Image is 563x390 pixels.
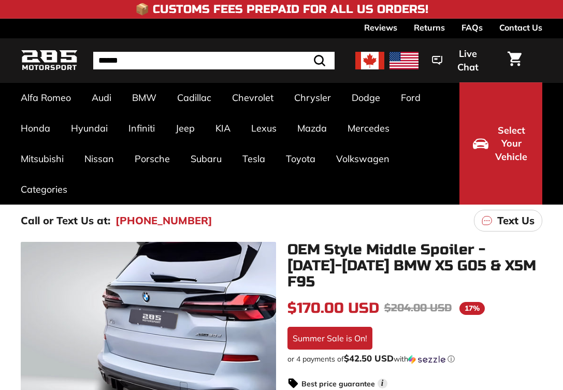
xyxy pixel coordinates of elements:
[344,353,394,364] span: $42.50 USD
[135,3,428,16] h4: 📦 Customs Fees Prepaid for All US Orders!
[241,113,287,143] a: Lexus
[116,213,212,228] a: [PHONE_NUMBER]
[301,379,375,388] strong: Best price guarantee
[461,19,483,36] a: FAQs
[474,210,542,232] a: Text Us
[180,143,232,174] a: Subaru
[165,113,205,143] a: Jeep
[459,302,485,315] span: 17%
[391,82,431,113] a: Ford
[122,82,167,113] a: BMW
[74,143,124,174] a: Nissan
[287,299,379,317] span: $170.00 USD
[124,143,180,174] a: Porsche
[459,82,542,205] button: Select Your Vehicle
[497,213,535,228] p: Text Us
[93,52,335,69] input: Search
[10,113,61,143] a: Honda
[384,301,452,314] span: $204.00 USD
[21,213,110,228] p: Call or Text Us at:
[414,19,445,36] a: Returns
[418,41,501,80] button: Live Chat
[232,143,276,174] a: Tesla
[284,82,341,113] a: Chrysler
[501,43,528,78] a: Cart
[447,47,488,74] span: Live Chat
[118,113,165,143] a: Infiniti
[222,82,284,113] a: Chevrolet
[341,82,391,113] a: Dodge
[21,48,78,73] img: Logo_285_Motorsport_areodynamics_components
[81,82,122,113] a: Audi
[378,379,387,388] span: i
[205,113,241,143] a: KIA
[337,113,400,143] a: Mercedes
[364,19,397,36] a: Reviews
[287,113,337,143] a: Mazda
[10,143,74,174] a: Mitsubishi
[10,82,81,113] a: Alfa Romeo
[61,113,118,143] a: Hyundai
[287,354,543,364] div: or 4 payments of$42.50 USDwithSezzle Click to learn more about Sezzle
[287,242,543,290] h1: OEM Style Middle Spoiler - [DATE]-[DATE] BMW X5 G05 & X5M F95
[10,174,78,205] a: Categories
[499,19,542,36] a: Contact Us
[326,143,400,174] a: Volkswagen
[276,143,326,174] a: Toyota
[408,355,445,364] img: Sezzle
[167,82,222,113] a: Cadillac
[287,327,372,350] div: Summer Sale is On!
[287,354,543,364] div: or 4 payments of with
[494,124,529,164] span: Select Your Vehicle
